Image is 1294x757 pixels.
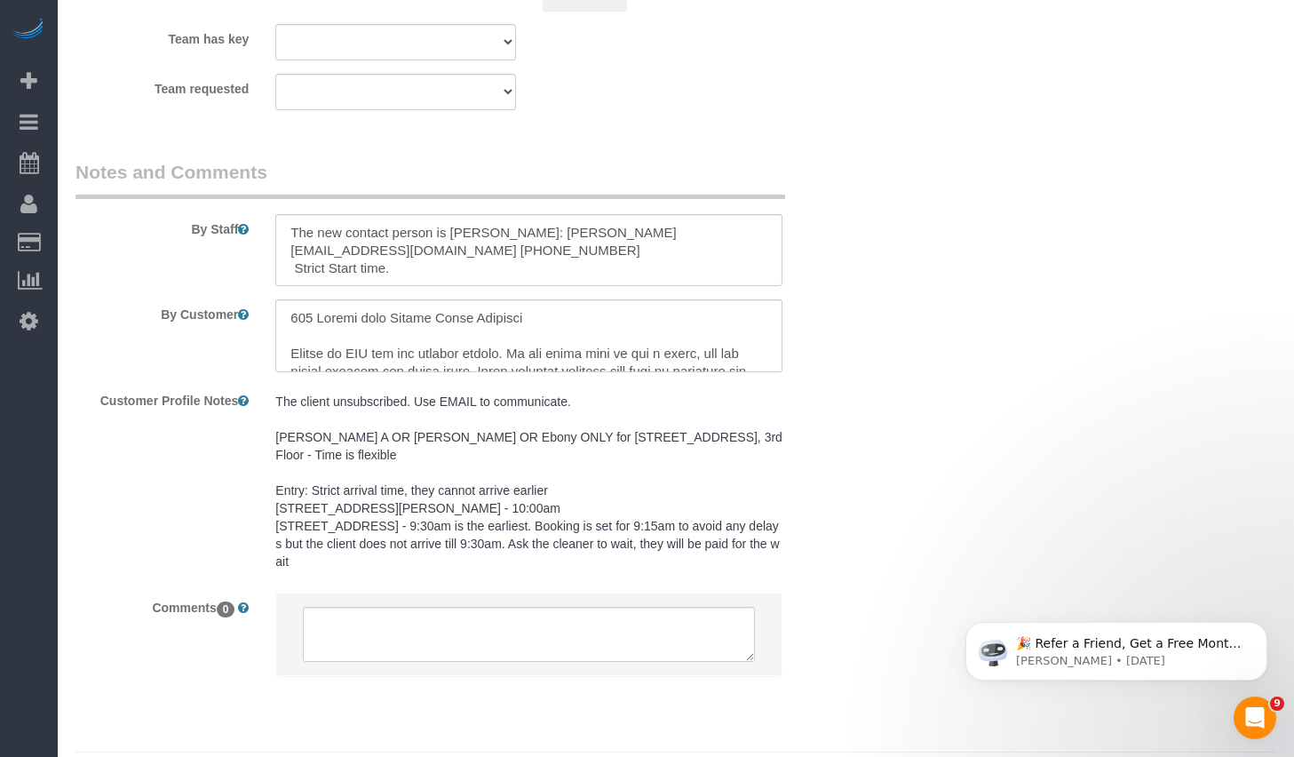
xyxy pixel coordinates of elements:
[1234,697,1276,739] iframe: Intercom live chat
[62,24,262,48] label: Team has key
[62,593,262,617] label: Comments
[1270,697,1284,711] span: 9
[217,602,235,618] span: 0
[62,299,262,323] label: By Customer
[75,159,785,199] legend: Notes and Comments
[11,18,46,43] img: Automaid Logo
[62,74,262,98] label: Team requested
[62,386,262,410] label: Customer Profile Notes
[62,214,262,238] label: By Staff
[275,393,782,570] pre: The client unsubscribed. Use EMAIL to communicate. [PERSON_NAME] A OR [PERSON_NAME] OR Ebony ONLY...
[939,585,1294,709] iframe: Intercom notifications message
